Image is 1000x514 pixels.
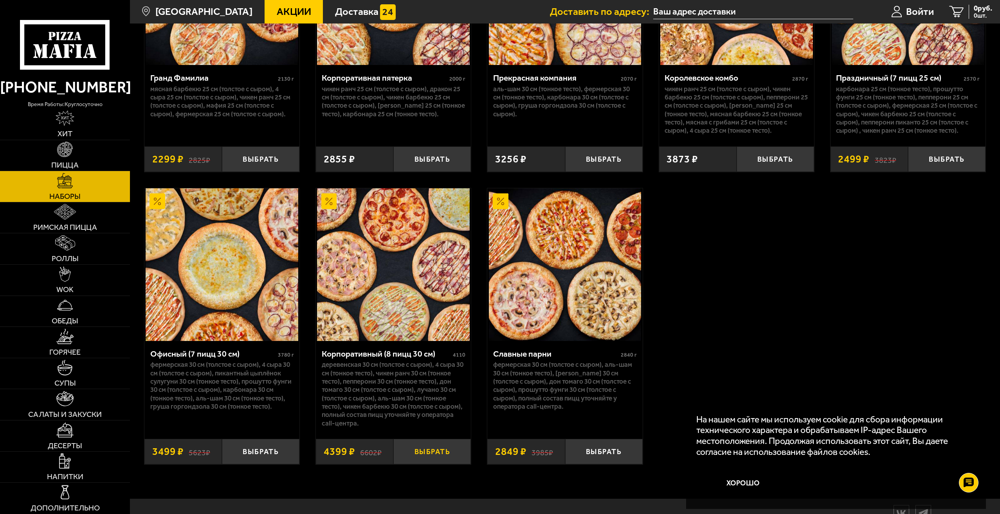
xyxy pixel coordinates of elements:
[52,255,79,263] span: Роллы
[449,76,465,82] span: 2000 г
[493,361,637,411] p: Фермерская 30 см (толстое с сыром), Аль-Шам 30 см (тонкое тесто), [PERSON_NAME] 30 см (толстое с ...
[393,146,471,172] button: Выбрать
[52,317,78,325] span: Обеды
[665,85,808,135] p: Чикен Ранч 25 см (толстое с сыром), Чикен Барбекю 25 см (толстое с сыром), Пепперони 25 см (толст...
[144,188,299,341] a: АкционныйОфисный (7 пицц 30 см)
[155,7,252,17] span: [GEOGRAPHIC_DATA]
[33,224,97,231] span: Римская пицца
[335,7,378,17] span: Доставка
[47,473,83,481] span: Напитки
[667,154,698,164] span: 3873 ₽
[51,161,79,169] span: Пицца
[906,7,934,17] span: Войти
[49,193,81,200] span: Наборы
[792,76,808,82] span: 2870 г
[550,7,653,17] span: Доставить по адресу:
[322,361,465,427] p: Деревенская 30 см (толстое с сыром), 4 сыра 30 см (тонкое тесто), Чикен Ранч 30 см (тонкое тесто)...
[838,154,869,164] span: 2499 ₽
[493,349,619,359] div: Славные парни
[489,188,641,341] img: Славные парни
[696,467,790,499] button: Хорошо
[150,349,276,359] div: Офисный (7 пицц 30 см)
[189,446,210,457] s: 5623 ₽
[189,154,210,164] s: 2825 ₽
[393,439,471,464] button: Выбрать
[974,13,992,19] span: 0 шт.
[56,286,74,294] span: WOK
[31,504,100,512] span: Дополнительно
[278,352,294,358] span: 3780 г
[653,5,853,19] input: Ваш адрес доставки
[322,73,447,83] div: Корпоративная пятерка
[322,85,465,118] p: Чикен Ранч 25 см (толстое с сыром), Дракон 25 см (толстое с сыром), Чикен Барбекю 25 см (толстое ...
[875,154,896,164] s: 3823 ₽
[665,73,790,83] div: Королевское комбо
[621,352,637,358] span: 2840 г
[322,349,451,359] div: Корпоративный (8 пицц 30 см)
[974,5,992,12] span: 0 руб.
[146,188,298,341] img: Офисный (7 пицц 30 см)
[222,439,299,464] button: Выбрать
[565,439,643,464] button: Выбрать
[150,73,276,83] div: Гранд Фамилиа
[150,85,294,118] p: Мясная Барбекю 25 см (толстое с сыром), 4 сыра 25 см (толстое с сыром), Чикен Ранч 25 см (толстое...
[696,414,971,457] p: На нашем сайте мы используем cookie для сбора информации технического характера и обрабатываем IP...
[150,193,165,209] img: Акционный
[28,411,102,418] span: Салаты и закуски
[836,73,962,83] div: Праздничный (7 пицц 25 см)
[49,348,81,356] span: Горячее
[316,188,471,341] a: АкционныйКорпоративный (8 пицц 30 см)
[453,352,465,358] span: 4110
[277,7,311,17] span: Акции
[48,442,82,450] span: Десерты
[54,379,76,387] span: Супы
[565,146,643,172] button: Выбрать
[737,146,814,172] button: Выбрать
[493,193,508,209] img: Акционный
[495,154,526,164] span: 3256 ₽
[487,188,642,341] a: АкционныйСлавные парни
[964,76,980,82] span: 2570 г
[495,446,526,457] span: 2849 ₽
[321,193,337,209] img: Акционный
[58,130,72,138] span: Хит
[152,154,184,164] span: 2299 ₽
[493,85,637,118] p: Аль-Шам 30 см (тонкое тесто), Фермерская 30 см (тонкое тесто), Карбонара 30 см (толстое с сыром),...
[324,154,355,164] span: 2855 ₽
[317,188,470,341] img: Корпоративный (8 пицц 30 см)
[278,76,294,82] span: 2130 г
[380,4,396,20] img: 15daf4d41897b9f0e9f617042186c801.svg
[836,85,980,135] p: Карбонара 25 см (тонкое тесто), Прошутто Фунги 25 см (тонкое тесто), Пепперони 25 см (толстое с с...
[360,446,382,457] s: 6602 ₽
[621,76,637,82] span: 2070 г
[324,446,355,457] span: 4399 ₽
[222,146,299,172] button: Выбрать
[150,361,294,411] p: Фермерская 30 см (толстое с сыром), 4 сыра 30 см (толстое с сыром), Пикантный цыплёнок сулугуни 3...
[493,73,619,83] div: Прекрасная компания
[152,446,184,457] span: 3499 ₽
[908,146,986,172] button: Выбрать
[532,446,553,457] s: 3985 ₽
